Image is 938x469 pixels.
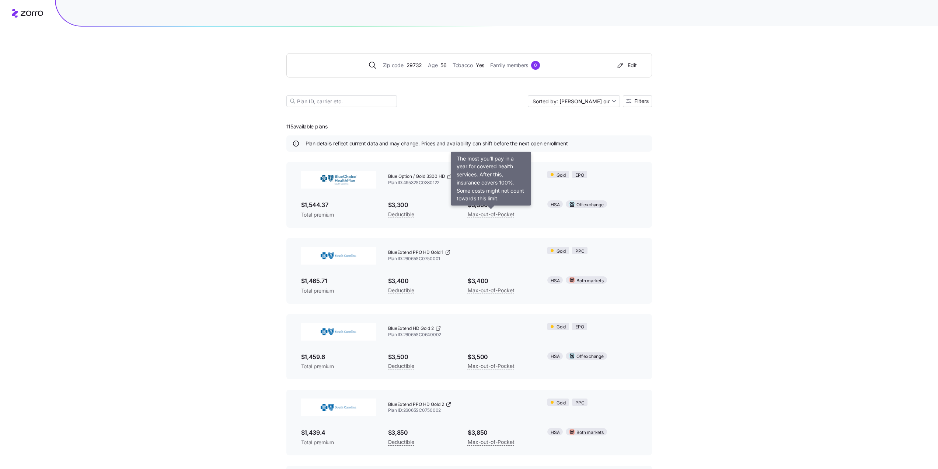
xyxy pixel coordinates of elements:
span: $3,400 [388,276,456,286]
span: $3,500 [388,352,456,362]
span: Tobacco [453,61,473,69]
span: Plan details reflect current data and may change. Prices and availability can shift before the ne... [306,140,568,147]
span: Max-out-of-Pocket [468,210,515,219]
span: Total premium [301,287,376,294]
span: Total premium [301,363,376,370]
img: BlueChoice HealthPlan of South Carolina [301,171,376,189]
span: Zip code [383,61,404,69]
span: Plan ID: 49532SC0380122 [388,180,536,186]
span: Total premium [301,211,376,218]
span: BlueExtend HD Gold 2 [388,325,434,332]
span: PPO [575,400,584,407]
span: Max-out-of-Pocket [468,286,515,295]
span: PPO [575,248,584,255]
span: EPO [575,172,584,179]
span: $1,544.37 [301,200,376,210]
div: 0 [531,61,540,70]
span: Off exchange [576,201,603,208]
span: Off exchange [576,353,603,360]
span: HSA [551,429,559,436]
span: $1,465.71 [301,276,376,286]
span: $3,400 [468,276,536,286]
span: 29732 [407,61,422,69]
button: Filters [623,95,652,107]
img: BlueCross BlueShield of South Carolina [301,399,376,416]
span: Both markets [576,429,603,436]
img: BlueCross BlueShield of South Carolina [301,247,376,265]
span: Blue Option / Gold 3300 HD [388,173,445,180]
span: Plan ID: 26065SC0750001 [388,256,536,262]
span: Plan ID: 26065SC0640002 [388,332,536,338]
input: Plan ID, carrier etc. [286,95,397,107]
span: 115 available plans [286,123,328,130]
span: Gold [557,172,566,179]
span: $1,439.4 [301,428,376,437]
span: $3,500 [468,352,536,362]
span: $3,850 [468,428,536,437]
span: $3,850 [388,428,456,437]
span: Max-out-of-Pocket [468,438,515,446]
span: Deductible [388,286,414,295]
span: Gold [557,400,566,407]
span: Total premium [301,439,376,446]
span: Plan ID: 26065SC0750002 [388,407,536,414]
span: HSA [551,201,559,208]
span: Max-out-of-Pocket [468,362,515,370]
span: 56 [440,61,446,69]
span: Yes [476,61,484,69]
span: Family members [490,61,528,69]
span: $1,459.6 [301,352,376,362]
span: Deductible [388,438,414,446]
span: $3,300 [388,200,456,210]
span: Age [428,61,437,69]
span: $3,300 [468,200,536,210]
span: Deductible [388,210,414,219]
span: Gold [557,324,566,331]
span: EPO [575,324,584,331]
button: Edit [613,59,640,71]
span: Filters [634,99,649,104]
span: HSA [551,353,559,360]
img: BlueCross BlueShield of South Carolina [301,323,376,341]
span: Both markets [576,277,603,284]
input: Sort by [528,95,620,107]
div: Edit [616,62,637,69]
span: Deductible [388,362,414,370]
span: Gold [557,248,566,255]
span: BlueExtend PPO HD Gold 2 [388,401,444,408]
span: BlueExtend PPO HD Gold 1 [388,249,443,256]
span: HSA [551,277,559,284]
